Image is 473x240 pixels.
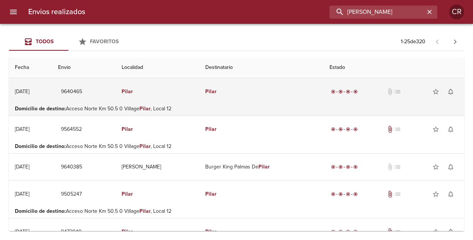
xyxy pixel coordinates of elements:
[61,190,82,199] span: 9505247
[443,160,458,174] button: Activar notificaciones
[61,227,81,237] span: 9472949
[394,126,401,133] span: No tiene pedido asociado
[58,187,85,201] button: 9505247
[386,88,394,95] span: No tiene documentos adjuntos
[329,228,359,236] div: Entregado
[61,125,82,134] span: 9564552
[116,57,199,78] th: Localidad
[394,163,401,171] span: No tiene pedido asociado
[15,208,66,214] b: Domicilio de destino :
[432,126,440,133] span: star_border
[116,154,199,180] td: [PERSON_NAME]
[447,163,454,171] span: notifications_none
[447,126,454,133] span: notifications_none
[386,190,394,198] span: Tiene documentos adjuntos
[329,163,359,171] div: Entregado
[394,190,401,198] span: No tiene pedido asociado
[338,192,343,196] span: radio_button_checked
[329,126,359,133] div: Entregado
[139,208,151,214] em: Pilar
[443,224,458,239] button: Activar notificaciones
[432,228,440,236] span: star_border
[15,105,66,112] b: Domicilio de destino :
[15,88,29,95] div: [DATE]
[15,143,66,149] b: Domicilio de destino :
[15,126,29,132] div: [DATE]
[386,163,394,171] span: No tiene documentos adjuntos
[139,143,151,149] em: Pilar
[199,57,324,78] th: Destinatario
[90,38,119,45] span: Favoritos
[15,105,458,113] p: Acceso Norte Km 50.5 0 Village , Local 12
[205,126,216,132] em: Pilar
[58,85,85,99] button: 9640465
[428,187,443,202] button: Agregar a favoritos
[432,88,440,95] span: star_border
[401,38,425,45] p: 1 - 25 de 320
[205,88,216,95] em: Pilar
[52,57,116,78] th: Envio
[443,84,458,99] button: Activar notificaciones
[449,4,464,19] div: CR
[205,191,216,197] em: Pilar
[58,160,85,174] button: 9640385
[36,38,54,45] span: Todos
[428,38,446,45] span: Pagina anterior
[15,164,29,170] div: [DATE]
[443,122,458,137] button: Activar notificaciones
[28,6,85,18] h6: Envios realizados
[122,191,133,197] em: Pilar
[428,224,443,239] button: Agregar a favoritos
[353,89,358,94] span: radio_button_checked
[329,88,359,95] div: Entregado
[329,190,359,198] div: Entregado
[353,127,358,132] span: radio_button_checked
[338,165,343,169] span: radio_button_checked
[122,126,133,132] em: Pilar
[9,33,128,51] div: Tabs Envios
[428,160,443,174] button: Agregar a favoritos
[346,165,350,169] span: radio_button_checked
[4,3,22,21] button: menu
[331,127,335,132] span: radio_button_checked
[346,127,350,132] span: radio_button_checked
[61,162,82,172] span: 9640385
[394,88,401,95] span: No tiene pedido asociado
[432,163,440,171] span: star_border
[443,187,458,202] button: Activar notificaciones
[139,105,151,112] em: Pilar
[331,89,335,94] span: radio_button_checked
[331,230,335,234] span: radio_button_checked
[15,143,458,150] p: Acceso Norte Km 50.5 0 Village , Local 12
[58,123,85,136] button: 9564552
[338,127,343,132] span: radio_button_checked
[447,88,454,95] span: notifications_none
[346,230,350,234] span: radio_button_checked
[331,165,335,169] span: radio_button_checked
[353,165,358,169] span: radio_button_checked
[346,89,350,94] span: radio_button_checked
[324,57,464,78] th: Estado
[338,230,343,234] span: radio_button_checked
[122,228,133,235] em: Pilar
[386,228,394,236] span: Tiene documentos adjuntos
[15,208,458,215] p: Acceso Norte Km 50.5 0 Village , Local 12
[15,191,29,197] div: [DATE]
[386,126,394,133] span: Tiene documentos adjuntos
[428,84,443,99] button: Agregar a favoritos
[15,228,29,235] div: [DATE]
[61,87,82,97] span: 9640465
[447,190,454,198] span: notifications_none
[353,192,358,196] span: radio_button_checked
[394,228,401,236] span: No tiene pedido asociado
[199,154,324,180] td: Burger King Palmas De
[58,225,84,239] button: 9472949
[122,88,133,95] em: Pilar
[338,89,343,94] span: radio_button_checked
[353,230,358,234] span: radio_button_checked
[331,192,335,196] span: radio_button_checked
[329,6,425,19] input: buscar
[432,190,440,198] span: star_border
[447,228,454,236] span: notifications_none
[205,228,216,235] em: Pilar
